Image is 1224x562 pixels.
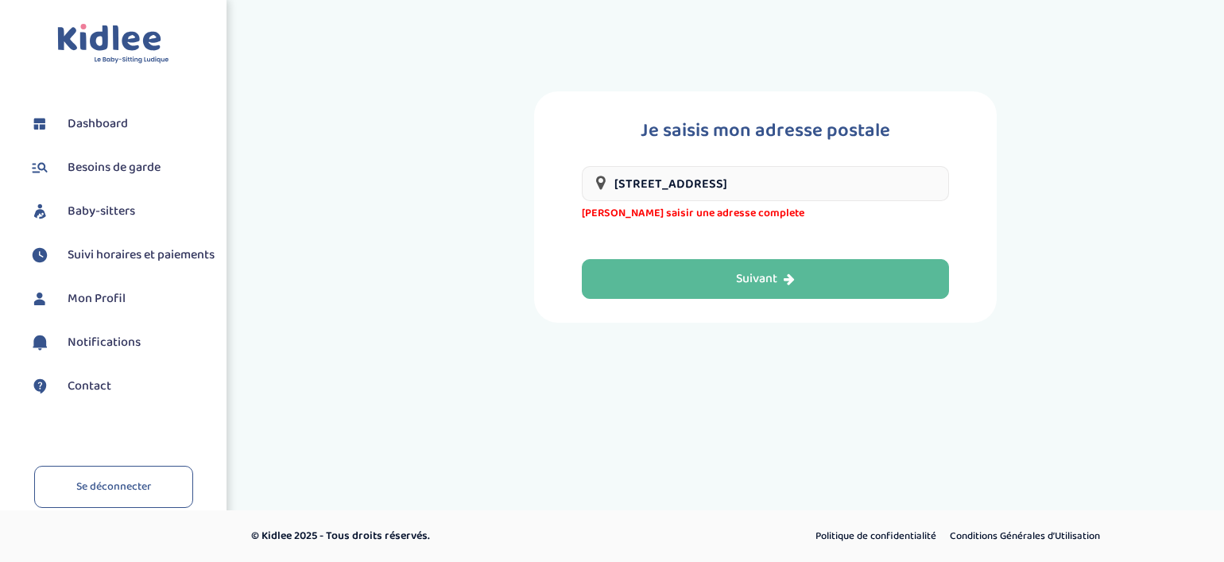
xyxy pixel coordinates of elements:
[28,112,52,136] img: dashboard.svg
[810,526,942,547] a: Politique de confidentialité
[28,374,52,398] img: contact.svg
[28,156,215,180] a: Besoins de garde
[68,377,111,396] span: Contact
[28,200,52,223] img: babysitters.svg
[28,374,215,398] a: Contact
[28,243,52,267] img: suivihoraire.svg
[28,331,52,355] img: notification.svg
[34,466,193,508] a: Se déconnecter
[944,526,1106,547] a: Conditions Générales d’Utilisation
[251,528,680,545] p: © Kidlee 2025 - Tous droits réservés.
[736,270,795,289] div: Suivant
[68,202,135,221] span: Baby-sitters
[28,243,215,267] a: Suivi horaires et paiements
[68,333,141,352] span: Notifications
[28,287,215,311] a: Mon Profil
[582,115,949,146] h1: Je saisis mon adresse postale
[582,259,949,299] button: Suivant
[28,200,215,223] a: Baby-sitters
[68,246,215,265] span: Suivi horaires et paiements
[28,287,52,311] img: profil.svg
[28,112,215,136] a: Dashboard
[28,156,52,180] img: besoin.svg
[68,158,161,177] span: Besoins de garde
[68,114,128,134] span: Dashboard
[57,24,169,64] img: logo.svg
[582,166,949,201] input: Veuillez saisir votre adresse postale
[28,331,215,355] a: Notifications
[582,207,949,219] span: [PERSON_NAME] saisir une adresse complete
[68,289,126,308] span: Mon Profil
